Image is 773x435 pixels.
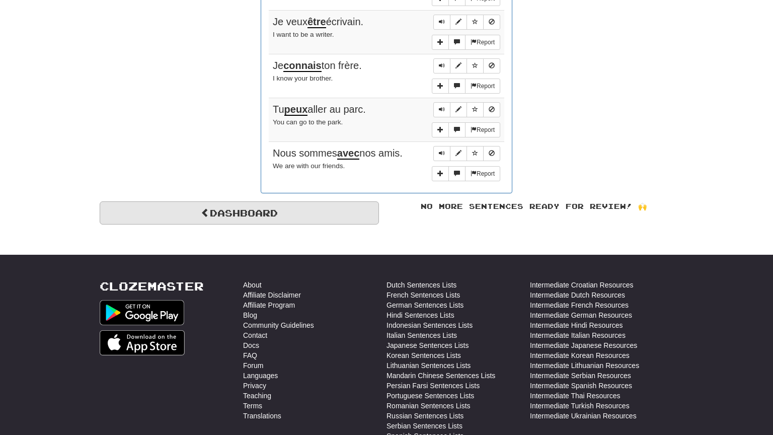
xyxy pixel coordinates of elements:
[467,15,484,30] button: Toggle favorite
[100,201,379,225] a: Dashboard
[483,102,500,117] button: Toggle ignore
[243,381,266,391] a: Privacy
[530,350,630,360] a: Intermediate Korean Resources
[243,310,257,320] a: Blog
[530,280,633,290] a: Intermediate Croatian Resources
[432,166,449,181] button: Add sentence to collection
[307,16,326,28] u: être
[386,280,456,290] a: Dutch Sentences Lists
[243,290,301,300] a: Affiliate Disclaimer
[433,146,500,161] div: Sentence controls
[273,75,333,82] small: I know your brother.
[483,146,500,161] button: Toggle ignore
[433,102,500,117] div: Sentence controls
[465,35,500,50] button: Report
[386,310,454,320] a: Hindi Sentences Lists
[243,391,271,401] a: Teaching
[483,58,500,74] button: Toggle ignore
[243,320,314,330] a: Community Guidelines
[273,16,363,28] span: Je veux écrivain.
[283,60,322,72] u: connais
[284,104,308,116] u: peux
[450,58,467,74] button: Edit sentence
[465,122,500,137] button: Report
[483,15,500,30] button: Toggle ignore
[450,146,467,161] button: Edit sentence
[100,330,185,355] img: Get it on App Store
[467,102,484,117] button: Toggle favorite
[530,371,631,381] a: Intermediate Serbian Resources
[530,360,639,371] a: Intermediate Lithuanian Resources
[100,300,184,325] img: Get it on Google Play
[465,166,500,181] button: Report
[337,148,360,160] u: avec
[243,330,267,340] a: Contact
[530,300,629,310] a: Intermediate French Resources
[450,102,467,117] button: Edit sentence
[433,58,450,74] button: Play sentence audio
[433,58,500,74] div: Sentence controls
[530,320,623,330] a: Intermediate Hindi Resources
[450,15,467,30] button: Edit sentence
[243,340,259,350] a: Docs
[432,35,500,50] div: More sentence controls
[273,162,345,170] small: We are with our friends.
[530,401,630,411] a: Intermediate Turkish Resources
[100,280,204,293] a: Clozemaster
[273,118,343,126] small: You can go to the park.
[386,371,495,381] a: Mandarin Chinese Sentences Lists
[386,360,471,371] a: Lithuanian Sentences Lists
[433,15,500,30] div: Sentence controls
[243,411,281,421] a: Translations
[530,391,621,401] a: Intermediate Thai Resources
[432,122,449,137] button: Add sentence to collection
[273,60,362,72] span: Je ton frère.
[394,201,673,211] div: No more sentences ready for review! 🙌
[465,79,500,94] button: Report
[386,411,463,421] a: Russian Sentences Lists
[467,58,484,74] button: Toggle favorite
[386,401,471,411] a: Romanian Sentences Lists
[530,310,632,320] a: Intermediate German Resources
[530,340,637,350] a: Intermediate Japanese Resources
[243,280,262,290] a: About
[433,102,450,117] button: Play sentence audio
[243,371,278,381] a: Languages
[433,15,450,30] button: Play sentence audio
[386,330,457,340] a: Italian Sentences Lists
[386,350,461,360] a: Korean Sentences Lists
[243,401,262,411] a: Terms
[273,148,403,160] span: Nous sommes nos amis.
[386,300,463,310] a: German Sentences Lists
[432,79,449,94] button: Add sentence to collection
[432,166,500,181] div: More sentence controls
[386,391,474,401] a: Portuguese Sentences Lists
[386,340,469,350] a: Japanese Sentences Lists
[530,290,625,300] a: Intermediate Dutch Resources
[432,122,500,137] div: More sentence controls
[243,360,263,371] a: Forum
[243,350,257,360] a: FAQ
[386,290,460,300] a: French Sentences Lists
[432,35,449,50] button: Add sentence to collection
[273,104,366,116] span: Tu aller au parc.
[433,146,450,161] button: Play sentence audio
[386,381,480,391] a: Persian Farsi Sentences Lists
[386,421,462,431] a: Serbian Sentences Lists
[243,300,295,310] a: Affiliate Program
[530,330,626,340] a: Intermediate Italian Resources
[467,146,484,161] button: Toggle favorite
[530,411,637,421] a: Intermediate Ukrainian Resources
[530,381,632,391] a: Intermediate Spanish Resources
[386,320,473,330] a: Indonesian Sentences Lists
[273,31,334,38] small: I want to be a writer.
[432,79,500,94] div: More sentence controls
